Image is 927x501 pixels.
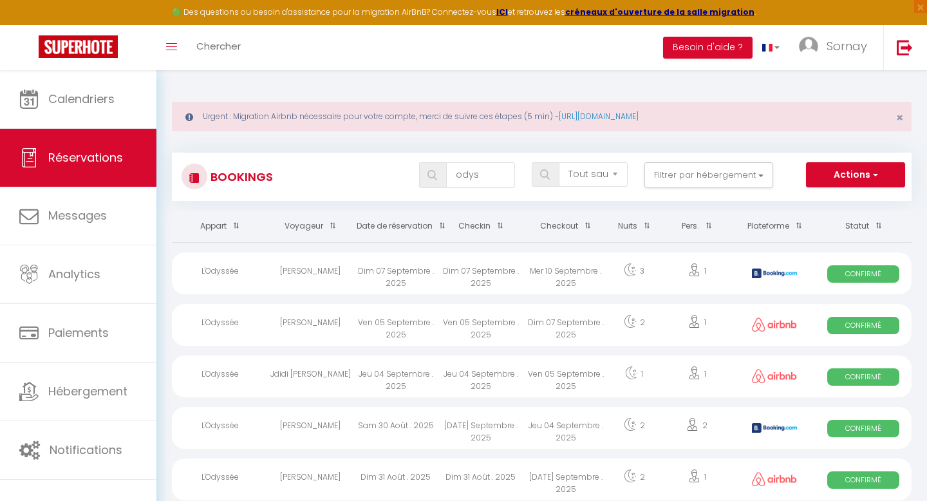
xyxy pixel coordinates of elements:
img: Super Booking [39,35,118,58]
th: Sort by status [816,211,912,242]
a: ... Sornay [789,25,883,70]
th: Sort by people [660,211,734,242]
span: Sornay [827,38,867,54]
h3: Bookings [207,162,273,191]
th: Sort by booking date [353,211,438,242]
span: Notifications [50,442,122,458]
th: Sort by guest [268,211,353,242]
th: Sort by rentals [172,211,268,242]
th: Sort by channel [734,211,815,242]
span: Hébergement [48,383,127,399]
button: Actions [806,162,905,188]
span: × [896,109,903,126]
img: logout [897,39,913,55]
span: Réservations [48,149,123,165]
a: Chercher [187,25,250,70]
a: [URL][DOMAIN_NAME] [559,111,639,122]
a: créneaux d'ouverture de la salle migration [565,6,754,17]
button: Besoin d'aide ? [663,37,753,59]
a: ICI [496,6,508,17]
div: Urgent : Migration Airbnb nécessaire pour votre compte, merci de suivre ces étapes (5 min) - [172,102,912,131]
img: ... [799,37,818,56]
span: Analytics [48,266,100,282]
span: Messages [48,207,107,223]
span: Paiements [48,325,109,341]
button: Close [896,112,903,124]
input: Chercher [446,162,515,188]
th: Sort by checkout [523,211,608,242]
span: Chercher [196,39,241,53]
th: Sort by nights [608,211,660,242]
th: Sort by checkin [438,211,523,242]
span: Calendriers [48,91,115,107]
button: Filtrer par hébergement [644,162,773,188]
